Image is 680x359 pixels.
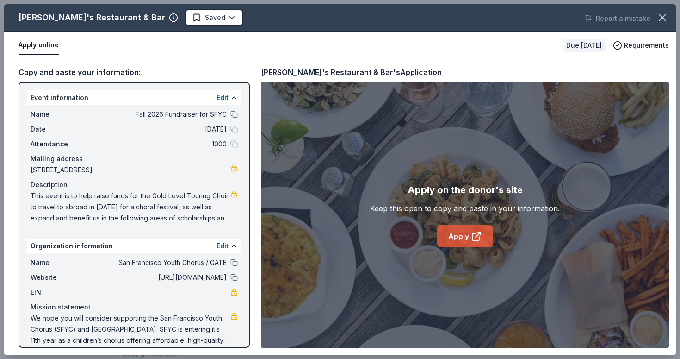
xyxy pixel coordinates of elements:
div: [PERSON_NAME]'s Restaurant & Bar [19,10,165,25]
div: Copy and paste your information: [19,66,250,78]
span: [STREET_ADDRESS] [31,164,230,176]
span: Website [31,272,93,283]
div: Description [31,179,238,190]
button: Saved [185,9,243,26]
span: Attendance [31,139,93,150]
span: This event is to help raise funds for the Gold Level Touring Choir to travel to abroad in [DATE] ... [31,190,230,224]
div: Event information [27,90,241,105]
div: Keep this open to copy and paste in your information. [370,203,560,214]
span: Requirements [624,40,669,51]
span: San Francisco Youth Chorus / GATE [93,257,227,268]
div: Mailing address [31,153,238,164]
span: Name [31,109,93,120]
div: Apply on the donor's site [408,183,523,197]
span: [DATE] [93,124,227,135]
span: 1000 [93,139,227,150]
span: [URL][DOMAIN_NAME] [93,272,227,283]
div: Mission statement [31,302,238,313]
span: Date [31,124,93,135]
button: Edit [216,240,229,252]
div: [PERSON_NAME]'s Restaurant & Bar's Application [261,66,442,78]
button: Report a mistake [585,13,650,24]
a: Apply [437,225,493,247]
span: Name [31,257,93,268]
div: Due [DATE] [563,39,606,52]
span: Fall 2026 Fundraiser for SFYC [93,109,227,120]
button: Apply online [19,36,59,55]
button: Requirements [613,40,669,51]
span: Saved [205,12,225,23]
div: Organization information [27,239,241,253]
button: Edit [216,92,229,103]
span: EIN [31,287,93,298]
span: We hope you will consider supporting the San Francisco Youth Chorus (SFYC) and [GEOGRAPHIC_DATA].... [31,313,230,346]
